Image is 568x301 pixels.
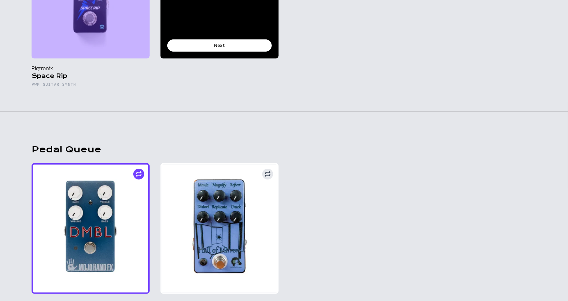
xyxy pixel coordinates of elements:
[32,82,150,90] h6: PWM Guitar Synth
[32,144,101,155] h1: Pedal Queue
[32,72,150,82] h5: Space Rip
[160,163,279,294] img: Poison Noises Hall of Mirrors Top View
[32,64,150,72] p: Pigtronix
[32,163,150,294] img: Mojo Hand FX DMBL
[167,39,272,52] button: Next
